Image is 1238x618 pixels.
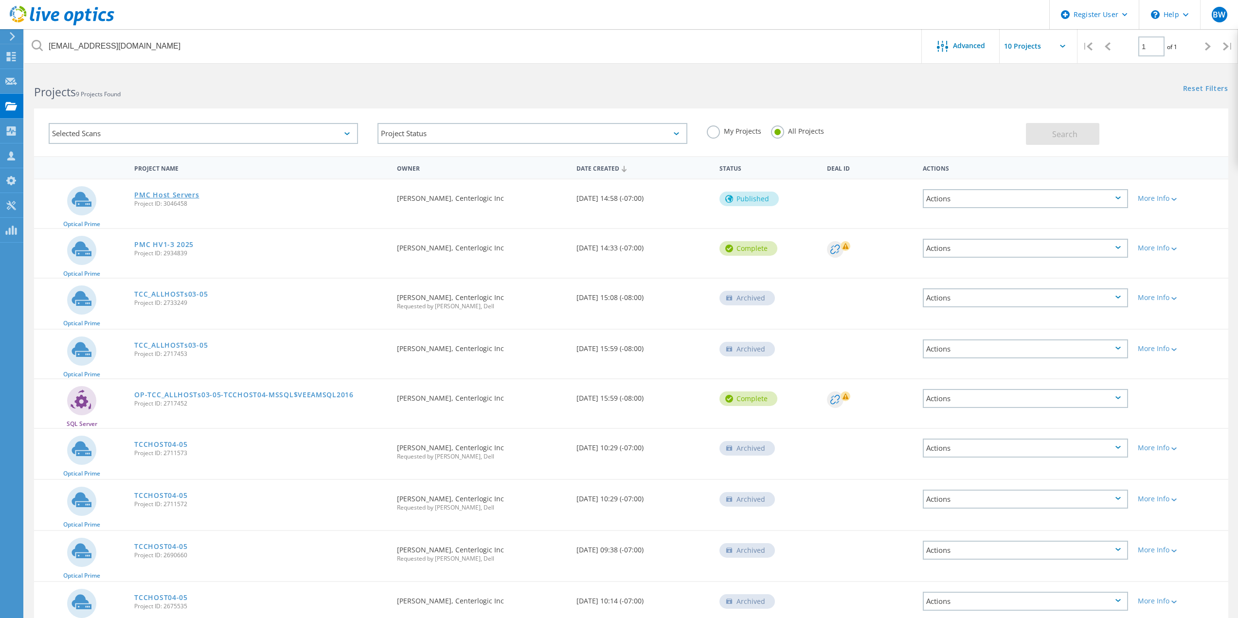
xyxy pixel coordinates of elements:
[572,480,715,512] div: [DATE] 10:29 (-07:00)
[719,594,775,609] div: Archived
[134,241,194,248] a: PMC HV1-3 2025
[134,201,387,207] span: Project ID: 3046458
[1213,11,1225,18] span: BW
[63,371,100,377] span: Optical Prime
[719,241,777,256] div: Complete
[572,279,715,311] div: [DATE] 15:08 (-08:00)
[392,159,571,177] div: Owner
[923,490,1128,509] div: Actions
[572,330,715,362] div: [DATE] 15:59 (-08:00)
[134,543,187,550] a: TCCHOST04-05
[923,389,1128,408] div: Actions
[392,480,571,520] div: [PERSON_NAME], Centerlogic Inc
[397,454,566,459] span: Requested by [PERSON_NAME], Dell
[63,471,100,477] span: Optical Prime
[134,501,387,507] span: Project ID: 2711572
[572,179,715,212] div: [DATE] 14:58 (-07:00)
[392,582,571,614] div: [PERSON_NAME], Centerlogic Inc
[719,441,775,456] div: Archived
[392,330,571,362] div: [PERSON_NAME], Centerlogic Inc
[63,271,100,277] span: Optical Prime
[397,556,566,562] span: Requested by [PERSON_NAME], Dell
[1138,245,1223,251] div: More Info
[392,179,571,212] div: [PERSON_NAME], Centerlogic Inc
[34,84,76,100] b: Projects
[134,351,387,357] span: Project ID: 2717453
[129,159,392,177] div: Project Name
[134,441,187,448] a: TCCHOST04-05
[134,450,387,456] span: Project ID: 2711573
[397,505,566,511] span: Requested by [PERSON_NAME], Dell
[1183,85,1228,93] a: Reset Filters
[63,522,100,528] span: Optical Prime
[392,379,571,411] div: [PERSON_NAME], Centerlogic Inc
[707,125,761,135] label: My Projects
[134,594,187,601] a: TCCHOST04-05
[771,125,824,135] label: All Projects
[923,288,1128,307] div: Actions
[719,391,777,406] div: Complete
[134,192,199,198] a: PMC Host Servers
[392,531,571,571] div: [PERSON_NAME], Centerlogic Inc
[24,29,922,63] input: Search projects by name, owner, ID, company, etc
[134,250,387,256] span: Project ID: 2934839
[63,320,100,326] span: Optical Prime
[392,429,571,469] div: [PERSON_NAME], Centerlogic Inc
[392,279,571,319] div: [PERSON_NAME], Centerlogic Inc
[719,543,775,558] div: Archived
[572,159,715,177] div: Date Created
[953,42,985,49] span: Advanced
[49,123,358,144] div: Selected Scans
[923,592,1128,611] div: Actions
[67,421,97,427] span: SQL Server
[1138,495,1223,502] div: More Info
[63,221,100,227] span: Optical Prime
[923,339,1128,358] div: Actions
[1218,29,1238,64] div: |
[1138,547,1223,553] div: More Info
[715,159,822,177] div: Status
[923,189,1128,208] div: Actions
[923,541,1128,560] div: Actions
[63,573,100,579] span: Optical Prime
[134,291,208,298] a: TCC_ALLHOSTs03-05
[572,379,715,411] div: [DATE] 15:59 (-08:00)
[572,229,715,261] div: [DATE] 14:33 (-07:00)
[719,492,775,507] div: Archived
[1077,29,1097,64] div: |
[134,603,387,609] span: Project ID: 2675535
[572,429,715,461] div: [DATE] 10:29 (-07:00)
[719,192,779,206] div: Published
[719,342,775,356] div: Archived
[134,300,387,306] span: Project ID: 2733249
[134,391,353,398] a: OP-TCC_ALLHOSTs03-05-TCCHOST04-MSSQL$VEEAMSQL2016
[1052,129,1077,140] span: Search
[134,492,187,499] a: TCCHOST04-05
[923,239,1128,258] div: Actions
[1138,598,1223,604] div: More Info
[1138,294,1223,301] div: More Info
[822,159,917,177] div: Deal Id
[1167,43,1177,51] span: of 1
[572,531,715,563] div: [DATE] 09:38 (-07:00)
[134,552,387,558] span: Project ID: 2690660
[1026,123,1099,145] button: Search
[923,439,1128,458] div: Actions
[1138,345,1223,352] div: More Info
[572,582,715,614] div: [DATE] 10:14 (-07:00)
[76,90,121,98] span: 9 Projects Found
[1138,444,1223,451] div: More Info
[10,20,114,27] a: Live Optics Dashboard
[1138,195,1223,202] div: More Info
[918,159,1133,177] div: Actions
[134,342,208,349] a: TCC_ALLHOSTs03-05
[392,229,571,261] div: [PERSON_NAME], Centerlogic Inc
[397,303,566,309] span: Requested by [PERSON_NAME], Dell
[719,291,775,305] div: Archived
[1151,10,1160,19] svg: \n
[377,123,687,144] div: Project Status
[134,401,387,406] span: Project ID: 2717452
